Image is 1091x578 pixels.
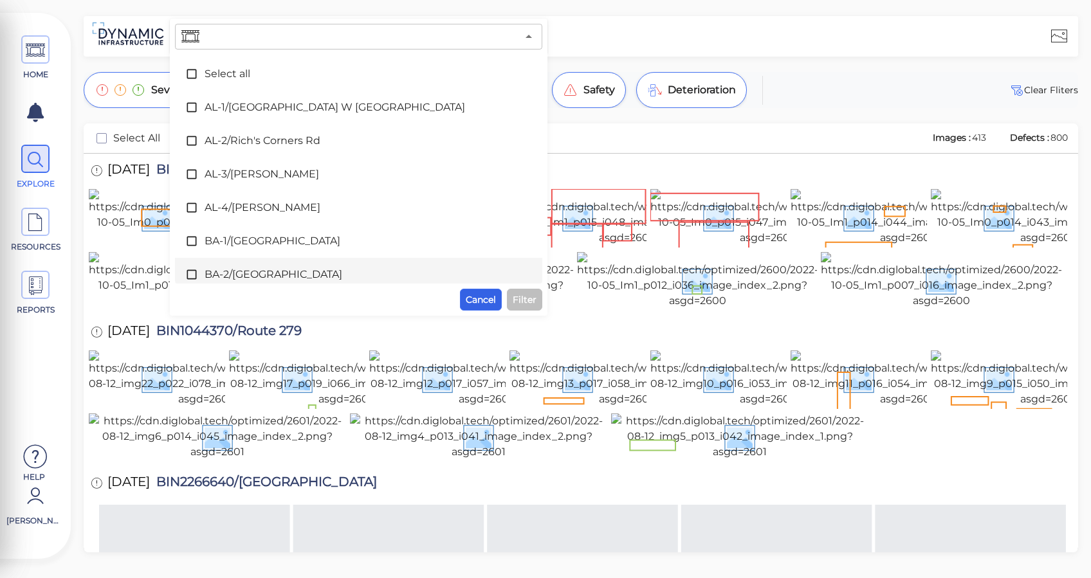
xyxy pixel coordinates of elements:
[6,208,64,253] a: RESOURCES
[369,350,602,407] img: https://cdn.diglobal.tech/width210/2601/2022-08-12_img12_p017_i057_image_index_2.png?asgd=2601
[113,131,160,146] span: Select All
[205,267,513,282] span: BA-2/[GEOGRAPHIC_DATA]
[8,304,63,316] span: REPORTS
[791,350,1023,407] img: https://cdn.diglobal.tech/width210/2601/2022-08-12_img11_p016_i054_image_index_1.png?asgd=2601
[150,475,377,492] span: BIN2266640/[GEOGRAPHIC_DATA]
[821,252,1062,309] img: https://cdn.diglobal.tech/optimized/2600/2022-10-05_Im1_p007_i016_image_index_2.png?asgd=2600
[1050,132,1068,143] span: 800
[205,200,513,215] span: AL-4/[PERSON_NAME]
[350,413,607,460] img: https://cdn.diglobal.tech/optimized/2601/2022-08-12_img4_p013_i041_image_index_2.png?asgd=2601
[650,350,883,407] img: https://cdn.diglobal.tech/width210/2601/2022-08-12_img10_p016_i053_image_index_2.png?asgd=2601
[205,233,513,249] span: BA-1/[GEOGRAPHIC_DATA]
[107,475,150,492] span: [DATE]
[972,132,986,143] span: 413
[6,515,61,527] span: [PERSON_NAME]
[89,252,330,309] img: https://cdn.diglobal.tech/optimized/2600/2022-10-05_Im1_p013_i040_image_index_2.png?asgd=2600
[668,82,736,98] span: Deterioration
[931,132,972,143] span: Images :
[89,350,322,407] img: https://cdn.diglobal.tech/width210/2601/2022-08-12_img22_p022_i078_image_index_1.png?asgd=2601
[583,82,615,98] span: Safety
[1036,520,1081,568] iframe: Chat
[205,66,513,82] span: Select all
[107,324,150,341] span: [DATE]
[8,178,63,190] span: EXPLORE
[150,324,302,341] span: BIN1044370/Route 279
[791,189,1027,246] img: https://cdn.diglobal.tech/width210/2600/2022-10-05_Im1_p014_i044_image_index_2.png?asgd=2600
[1009,82,1078,98] button: Clear Fliters
[229,350,462,407] img: https://cdn.diglobal.tech/width210/2601/2022-08-12_img17_p019_i066_image_index_1.png?asgd=2601
[205,100,513,115] span: AL-1/[GEOGRAPHIC_DATA] W [GEOGRAPHIC_DATA]
[150,163,298,180] span: BIN1044360/Route279
[205,167,513,182] span: AL-3/[PERSON_NAME]
[509,350,742,407] img: https://cdn.diglobal.tech/width210/2601/2022-08-12_img13_p017_i058_image_index_1.png?asgd=2601
[1009,132,1050,143] span: Defects :
[6,145,64,190] a: EXPLORE
[507,289,542,311] button: Filter
[509,189,746,246] img: https://cdn.diglobal.tech/width210/2600/2022-10-05_Im1_p015_i048_image_index_2.png?asgd=2600
[650,189,886,246] img: https://cdn.diglobal.tech/width210/2600/2022-10-05_Im0_p015_i047_image_index_1.png?asgd=2600
[577,252,818,309] img: https://cdn.diglobal.tech/optimized/2600/2022-10-05_Im1_p012_i036_image_index_2.png?asgd=2600
[205,133,513,149] span: AL-2/Rich's Corners Rd
[89,413,346,460] img: https://cdn.diglobal.tech/optimized/2601/2022-08-12_img6_p014_i045_image_index_2.png?asgd=2601
[89,189,325,246] img: https://cdn.diglobal.tech/width210/2600/2022-10-05_Im0_p017_i055_image_index_1.png?asgd=2600
[6,35,64,80] a: HOME
[151,82,192,98] span: Severity
[520,28,538,46] button: Close
[460,289,502,311] button: Cancel
[107,163,150,180] span: [DATE]
[8,69,63,80] span: HOME
[6,271,64,316] a: REPORTS
[611,413,868,460] img: https://cdn.diglobal.tech/optimized/2601/2022-08-12_img5_p013_i042_image_index_1.png?asgd=2601
[6,471,61,482] span: Help
[8,241,63,253] span: RESOURCES
[513,292,536,307] span: Filter
[466,292,496,307] span: Cancel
